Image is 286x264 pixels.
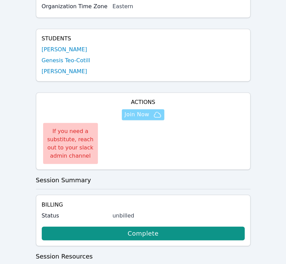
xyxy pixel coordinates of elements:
div: If you need a substitute, reach out to your slack admin channel [43,123,98,164]
a: Complete [42,226,245,240]
h4: Billing [42,200,245,209]
h3: Session Resources [36,251,250,261]
a: [PERSON_NAME] [42,45,87,54]
label: Status [42,211,108,220]
div: Eastern [113,2,245,11]
h4: Students [42,35,245,43]
a: [PERSON_NAME] [42,67,87,76]
a: Genesis Teo-Cotill [42,56,90,65]
h3: Session Summary [36,175,250,185]
span: Join Now [125,110,149,119]
label: Organization Time Zone [42,2,108,11]
h4: Actions [42,98,245,106]
div: unbilled [113,211,245,220]
button: Join Now [122,109,164,120]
